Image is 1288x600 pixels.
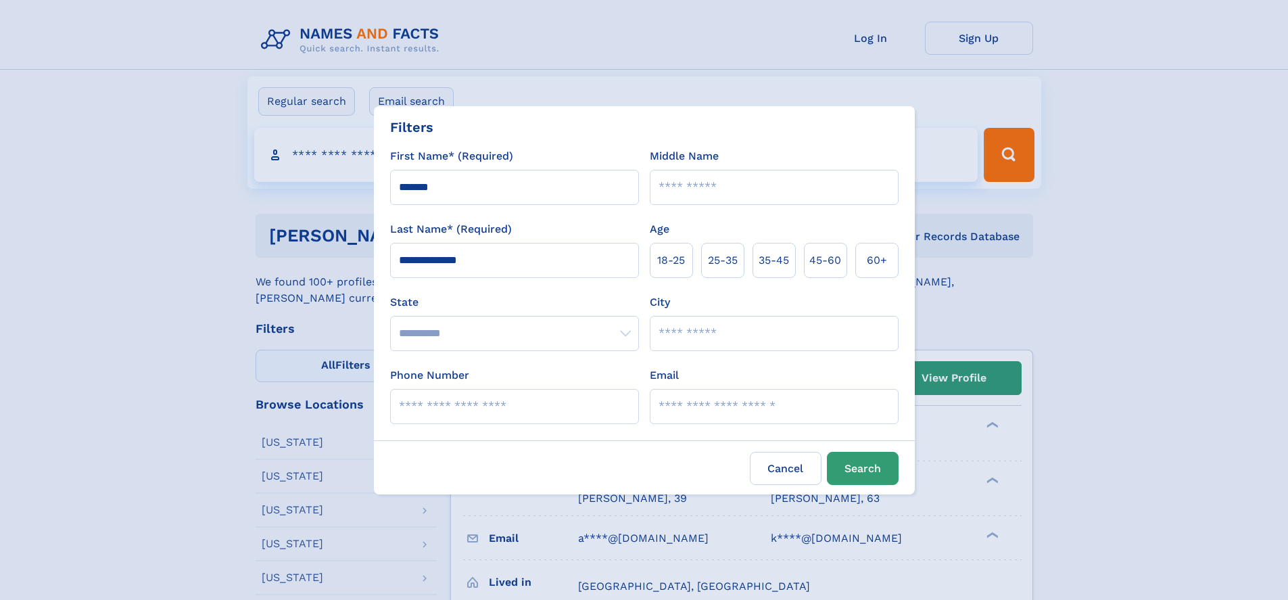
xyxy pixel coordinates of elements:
span: 60+ [867,252,887,269]
label: Email [650,367,679,384]
span: 45‑60 [809,252,841,269]
div: Filters [390,117,433,137]
label: Last Name* (Required) [390,221,512,237]
label: Cancel [750,452,821,485]
span: 25‑35 [708,252,738,269]
label: First Name* (Required) [390,148,513,164]
span: 18‑25 [657,252,685,269]
button: Search [827,452,899,485]
span: 35‑45 [759,252,789,269]
label: Age [650,221,669,237]
label: City [650,294,670,310]
label: Phone Number [390,367,469,384]
label: Middle Name [650,148,719,164]
label: State [390,294,639,310]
